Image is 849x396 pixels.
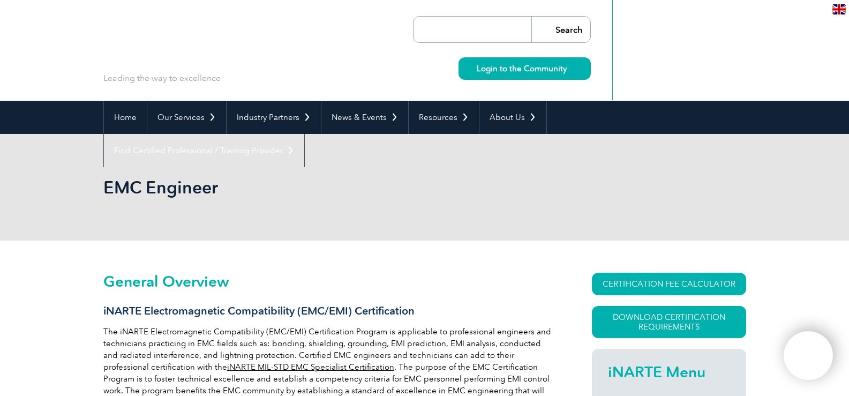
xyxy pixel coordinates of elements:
img: svg+xml;nitro-empty-id=MzU4OjIyMw==-1;base64,PHN2ZyB2aWV3Qm94PSIwIDAgMTEgMTEiIHdpZHRoPSIxMSIgaGVp... [567,65,573,71]
a: About Us [479,101,546,134]
input: Search [531,17,590,42]
img: svg+xml;nitro-empty-id=MTM3NToxMTY=-1;base64,PHN2ZyB2aWV3Qm94PSIwIDAgNDAwIDQwMCIgd2lkdGg9IjQwMCIg... [795,342,822,369]
a: Resources [409,101,479,134]
h2: General Overview [103,273,553,290]
h2: iNARTE Menu [608,363,730,380]
a: Login to the Community [459,57,591,80]
img: en [832,4,846,14]
a: News & Events [321,101,408,134]
a: Home [104,101,147,134]
a: CERTIFICATION FEE CALCULATOR [592,273,746,295]
a: Our Services [147,101,226,134]
p: Leading the way to excellence [103,72,221,84]
a: iNARTE MIL-STD EMC Specialist Certification [227,362,394,372]
a: Download Certification Requirements [592,306,746,338]
a: Industry Partners [227,101,321,134]
a: Find Certified Professional / Training Provider [104,134,304,167]
h1: EMC Engineer [103,177,515,198]
h3: iNARTE Electromagnetic Compatibility (EMC/EMI) Certification [103,304,553,318]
